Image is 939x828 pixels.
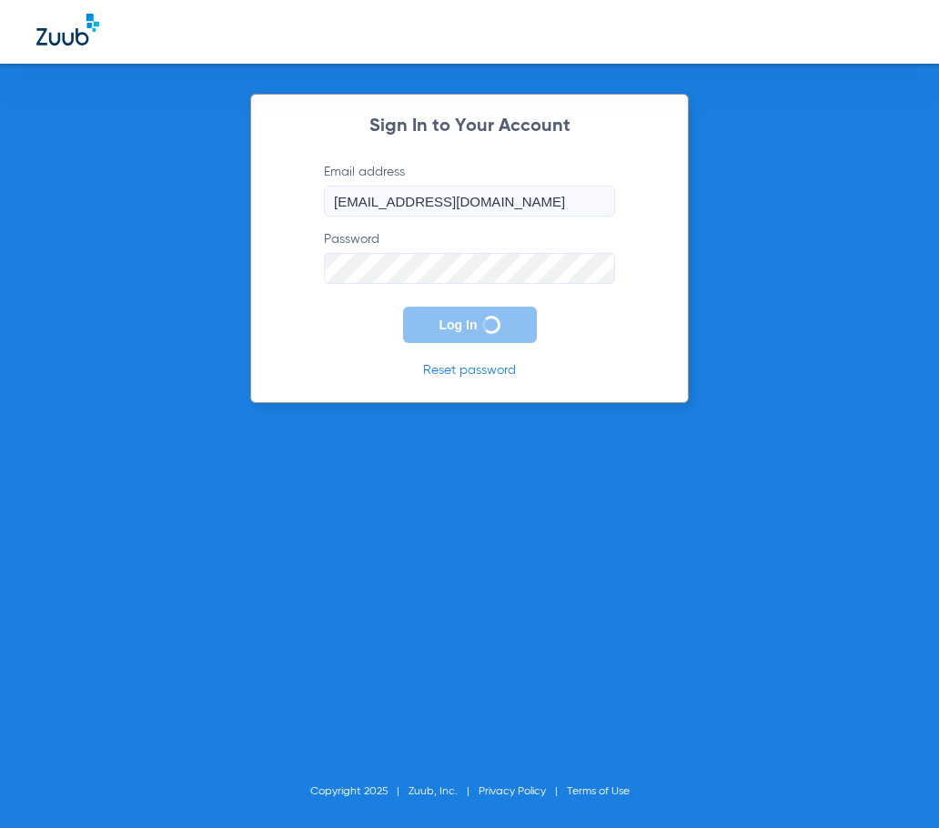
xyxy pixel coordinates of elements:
[567,786,630,797] a: Terms of Use
[297,117,642,136] h2: Sign In to Your Account
[324,163,615,217] label: Email address
[310,783,409,801] li: Copyright 2025
[324,230,615,284] label: Password
[479,786,546,797] a: Privacy Policy
[324,186,615,217] input: Email address
[848,741,939,828] iframe: Chat Widget
[439,318,478,332] span: Log In
[409,783,479,801] li: Zuub, Inc.
[423,364,516,377] a: Reset password
[324,253,615,284] input: Password
[36,14,99,45] img: Zuub Logo
[403,307,537,343] button: Log In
